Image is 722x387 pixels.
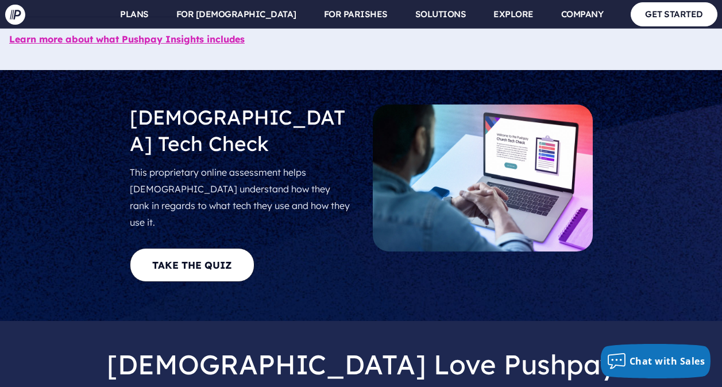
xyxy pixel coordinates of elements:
span: Chat with Sales [630,355,705,367]
picture: BLOG-ctc-concept1 [373,107,593,118]
p: This proprietary online assessment helps [DEMOGRAPHIC_DATA] understand how they rank in regards t... [130,160,352,235]
a: Take The Quiz [130,248,254,282]
button: Chat with Sales [601,344,711,378]
a: GET STARTED [631,2,717,26]
a: Learn more about what Pushpay Insights includes [9,33,245,45]
h3: [DEMOGRAPHIC_DATA] Tech Check [130,105,352,160]
img: Church Tech Check Blog Hero Image [373,105,593,251]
